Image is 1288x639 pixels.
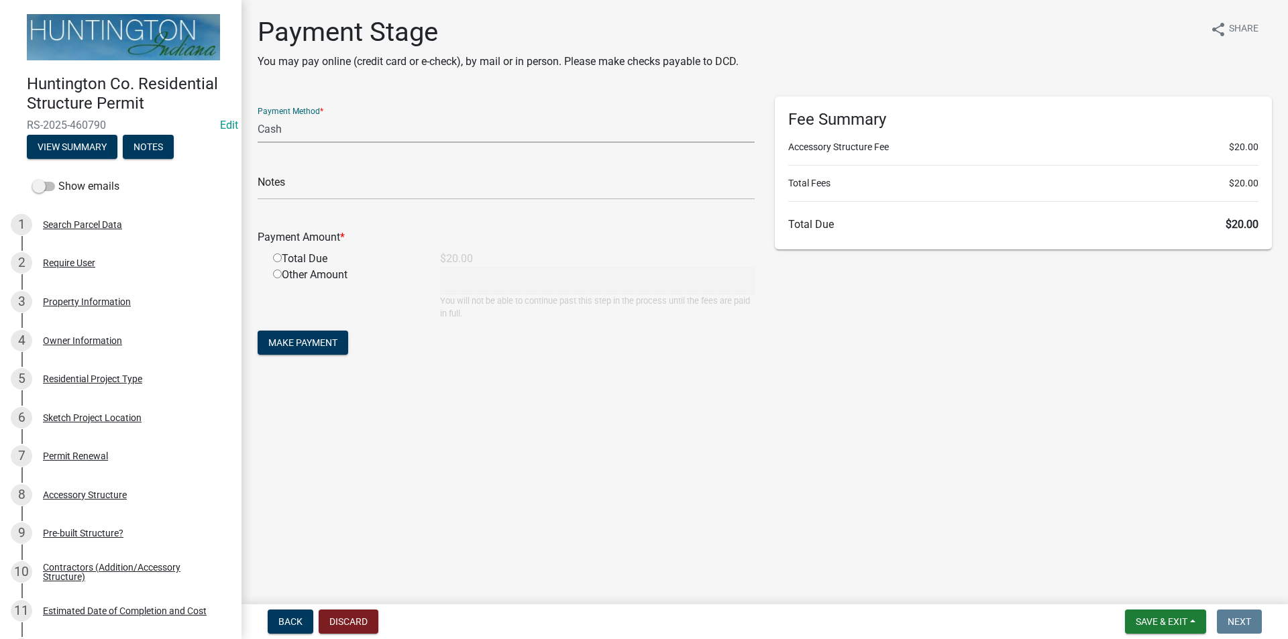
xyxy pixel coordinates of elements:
[1199,16,1269,42] button: shareShare
[1226,218,1258,231] span: $20.00
[11,407,32,428] div: 6
[1217,609,1262,634] button: Next
[123,135,174,159] button: Notes
[788,110,1258,129] h6: Fee Summary
[258,16,739,48] h1: Payment Stage
[43,451,108,461] div: Permit Renewal
[1125,609,1206,634] button: Save & Exit
[27,14,220,60] img: Huntington County, Indiana
[11,522,32,544] div: 9
[11,484,32,506] div: 8
[11,214,32,235] div: 1
[27,119,215,131] span: RS-2025-460790
[11,445,32,467] div: 7
[27,142,117,153] wm-modal-confirm: Summary
[1210,21,1226,38] i: share
[11,291,32,312] div: 3
[220,119,238,131] wm-modal-confirm: Edit Application Number
[11,252,32,274] div: 2
[43,374,142,384] div: Residential Project Type
[43,606,207,616] div: Estimated Date of Completion and Cost
[263,267,430,320] div: Other Amount
[123,142,174,153] wm-modal-confirm: Notes
[11,561,32,583] div: 10
[248,229,765,245] div: Payment Amount
[788,140,1258,154] li: Accessory Structure Fee
[32,178,119,194] label: Show emails
[27,135,117,159] button: View Summary
[788,218,1258,231] h6: Total Due
[43,336,122,345] div: Owner Information
[268,609,313,634] button: Back
[11,368,32,390] div: 5
[43,413,142,422] div: Sketch Project Location
[1229,140,1258,154] span: $20.00
[43,490,127,500] div: Accessory Structure
[27,74,231,113] h4: Huntington Co. Residential Structure Permit
[43,258,95,268] div: Require User
[258,54,739,70] p: You may pay online (credit card or e-check), by mail or in person. Please make checks payable to ...
[319,609,378,634] button: Discard
[1229,21,1258,38] span: Share
[220,119,238,131] a: Edit
[278,616,303,627] span: Back
[11,600,32,622] div: 11
[788,176,1258,190] li: Total Fees
[43,297,131,306] div: Property Information
[268,337,337,348] span: Make Payment
[1136,616,1187,627] span: Save & Exit
[43,220,122,229] div: Search Parcel Data
[263,251,430,267] div: Total Due
[1229,176,1258,190] span: $20.00
[11,330,32,351] div: 4
[258,331,348,355] button: Make Payment
[1228,616,1251,627] span: Next
[43,563,220,581] div: Contractors (Addition/Accessory Structure)
[43,528,123,538] div: Pre-built Structure?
